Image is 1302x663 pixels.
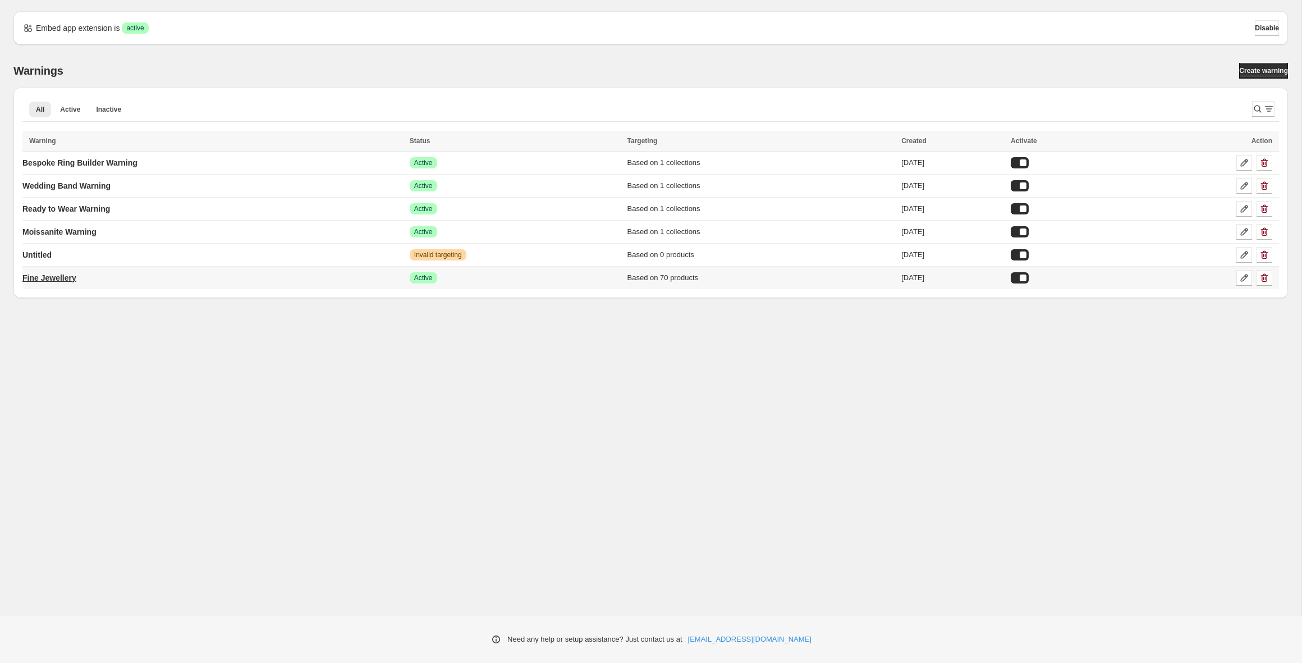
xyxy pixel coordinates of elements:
div: Based on 1 collections [627,203,895,214]
div: Based on 70 products [627,272,895,284]
span: Created [901,137,927,145]
a: Bespoke Ring Builder Warning [22,154,137,172]
a: Moissanite Warning [22,223,97,241]
span: Active [414,227,433,236]
button: Search and filter results [1252,101,1275,117]
a: Fine Jewellery [22,269,76,287]
span: active [126,24,144,33]
span: Inactive [96,105,121,114]
span: Create warning [1239,66,1288,75]
p: Bespoke Ring Builder Warning [22,157,137,168]
div: [DATE] [901,203,1004,214]
div: [DATE] [901,180,1004,191]
span: Targeting [627,137,658,145]
span: Active [414,273,433,282]
a: Untitled [22,246,52,264]
div: Based on 1 collections [627,157,895,168]
h2: Warnings [13,64,63,77]
a: [EMAIL_ADDRESS][DOMAIN_NAME] [688,634,812,645]
div: Based on 0 products [627,249,895,260]
span: Warning [29,137,56,145]
span: Active [414,204,433,213]
div: [DATE] [901,272,1004,284]
span: Action [1251,137,1272,145]
button: Disable [1255,20,1279,36]
p: Fine Jewellery [22,272,76,284]
span: Activate [1011,137,1037,145]
p: Wedding Band Warning [22,180,111,191]
div: [DATE] [901,157,1004,168]
p: Embed app extension is [36,22,120,34]
div: [DATE] [901,226,1004,237]
a: Ready to Wear Warning [22,200,110,218]
span: Disable [1255,24,1279,33]
div: [DATE] [901,249,1004,260]
div: Based on 1 collections [627,226,895,237]
a: Create warning [1239,63,1288,79]
span: Active [414,158,433,167]
span: Active [60,105,80,114]
a: Wedding Band Warning [22,177,111,195]
span: All [36,105,44,114]
span: Active [414,181,433,190]
span: Status [410,137,430,145]
p: Ready to Wear Warning [22,203,110,214]
p: Moissanite Warning [22,226,97,237]
span: Invalid targeting [414,250,462,259]
div: Based on 1 collections [627,180,895,191]
p: Untitled [22,249,52,260]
